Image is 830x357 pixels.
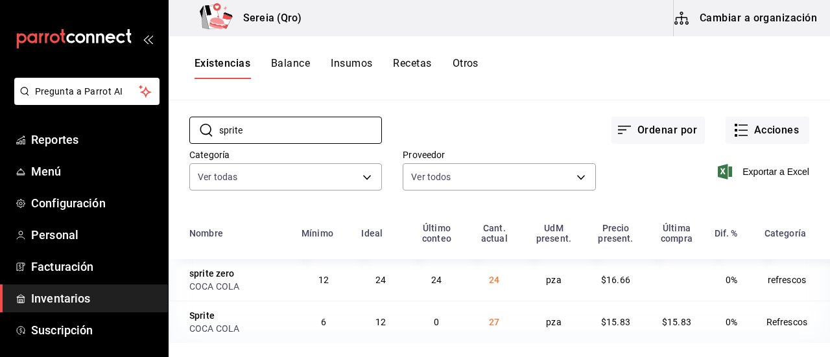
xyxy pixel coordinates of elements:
span: Inventarios [31,290,158,307]
button: Ordenar por [611,117,705,144]
span: $16.66 [601,275,630,285]
a: Pregunta a Parrot AI [9,94,160,108]
span: Ver todos [411,170,451,183]
div: sprite zero [189,267,235,280]
span: 0% [726,275,737,285]
div: Última compra [654,223,698,244]
span: 6 [321,317,326,327]
span: 24 [431,275,442,285]
td: pza [523,301,585,343]
div: COCA COLA [189,322,286,335]
span: Ver todas [198,170,237,183]
span: 24 [489,275,499,285]
div: Ideal [361,228,383,238]
span: Personal [31,226,158,244]
label: Categoría [189,150,382,159]
button: Recetas [393,57,431,79]
button: Otros [453,57,479,79]
button: Balance [271,57,310,79]
div: Último conteo [415,223,458,244]
span: 27 [489,317,499,327]
span: Facturación [31,258,158,275]
div: Sprite [189,309,215,322]
span: Reportes [31,131,158,148]
span: 24 [375,275,386,285]
div: COCA COLA [189,280,286,293]
button: open_drawer_menu [143,34,153,44]
span: Menú [31,163,158,180]
button: Insumos [331,57,372,79]
button: Existencias [195,57,250,79]
button: Exportar a Excel [720,164,809,179]
div: UdM present. [530,223,577,244]
td: pza [523,259,585,301]
span: 12 [375,317,386,327]
span: Configuración [31,194,158,212]
span: 12 [318,275,329,285]
div: Categoría [765,228,806,238]
div: Cant. actual [473,223,515,244]
button: Pregunta a Parrot AI [14,78,160,105]
div: Precio present. [593,223,639,244]
input: Buscar nombre de insumo [219,117,382,143]
span: Suscripción [31,321,158,339]
label: Proveedor [403,150,595,159]
span: $15.83 [601,317,630,327]
td: refrescos [757,259,830,301]
button: Acciones [726,117,809,144]
span: Pregunta a Parrot AI [35,85,139,98]
h3: Sereia (Qro) [233,10,302,26]
div: Nombre [189,228,223,238]
span: $15.83 [662,317,691,327]
div: navigation tabs [195,57,479,79]
div: Dif. % [715,228,738,238]
span: 0% [726,317,737,327]
span: 0 [434,317,439,327]
td: Refrescos [757,301,830,343]
div: Mínimo [302,228,333,238]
